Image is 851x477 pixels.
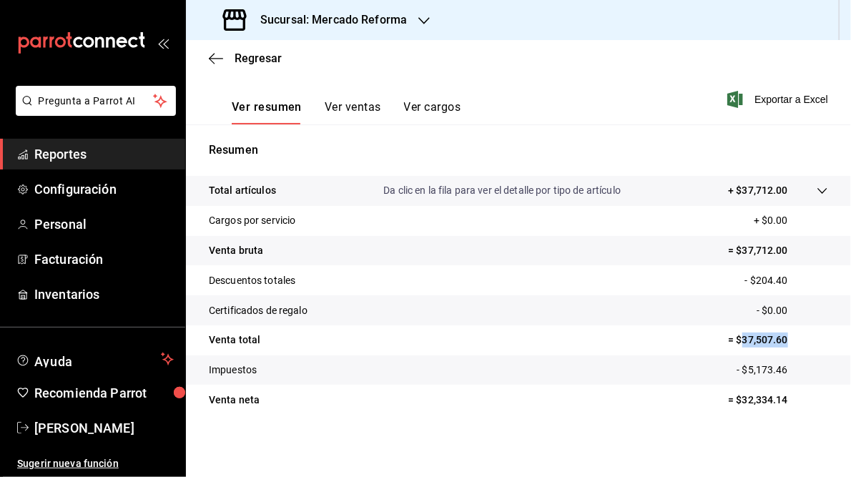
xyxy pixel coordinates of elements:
[209,393,260,408] p: Venta neta
[16,86,176,116] button: Pregunta a Parrot AI
[209,303,308,318] p: Certificados de regalo
[728,183,788,198] p: + $37,712.00
[235,51,282,65] span: Regresar
[10,104,176,119] a: Pregunta a Parrot AI
[157,37,169,49] button: open_drawer_menu
[209,333,260,348] p: Venta total
[209,273,295,288] p: Descuentos totales
[737,363,828,378] p: - $5,173.46
[34,418,174,438] span: [PERSON_NAME]
[34,285,174,304] span: Inventarios
[209,183,276,198] p: Total artículos
[34,144,174,164] span: Reportes
[745,273,828,288] p: - $204.40
[34,383,174,403] span: Recomienda Parrot
[209,243,263,258] p: Venta bruta
[754,213,828,228] p: + $0.00
[728,243,828,258] p: = $37,712.00
[34,350,155,368] span: Ayuda
[209,213,296,228] p: Cargos por servicio
[17,456,174,471] span: Sugerir nueva función
[209,51,282,65] button: Regresar
[232,100,461,124] div: navigation tabs
[404,100,461,124] button: Ver cargos
[728,393,828,408] p: = $32,334.14
[209,363,257,378] p: Impuestos
[249,11,407,29] h3: Sucursal: Mercado Reforma
[383,183,621,198] p: Da clic en la fila para ver el detalle por tipo de artículo
[232,100,302,124] button: Ver resumen
[34,180,174,199] span: Configuración
[34,215,174,234] span: Personal
[209,142,828,159] p: Resumen
[325,100,381,124] button: Ver ventas
[730,91,828,108] button: Exportar a Excel
[757,303,828,318] p: - $0.00
[728,333,828,348] p: = $37,507.60
[34,250,174,269] span: Facturación
[39,94,154,109] span: Pregunta a Parrot AI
